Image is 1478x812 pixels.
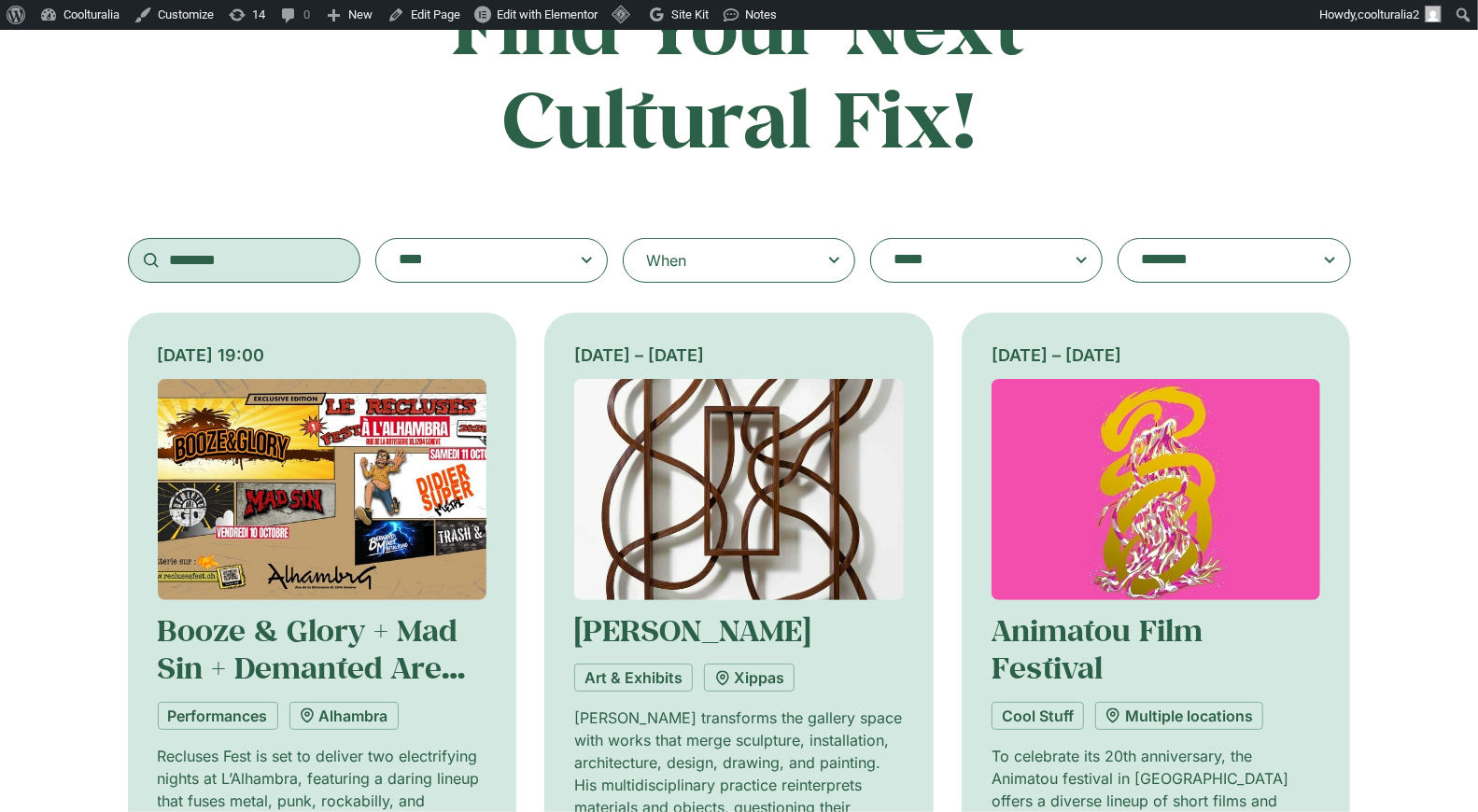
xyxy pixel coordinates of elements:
a: Art & Exhibits [574,664,693,692]
a: Alhambra [289,702,399,730]
span: Site Kit [671,7,709,21]
textarea: Search [1141,247,1290,273]
a: Cool Stuff [992,702,1084,730]
img: Coolturalia - BOOZE & GLORY+ MAD SIN + DEMANTED ARE GO [158,379,487,600]
div: When [646,249,686,272]
div: [DATE] – [DATE] [992,343,1321,368]
a: Animatou Film Festival [992,610,1203,687]
span: Edit with Elementor [497,7,598,21]
div: [DATE] – [DATE] [574,343,904,368]
a: Xippas [704,664,795,692]
img: Coolturalia - Animatou [992,379,1321,600]
a: [PERSON_NAME] [574,610,810,650]
a: Performances [158,702,278,730]
div: [DATE] 19:00 [158,343,487,368]
span: coolturalia2 [1358,7,1419,21]
img: Coolturalia - Pablo Reinoso [574,379,904,600]
textarea: Search [399,247,548,273]
textarea: Search [894,247,1043,273]
a: Booze & Glory + Mad Sin + Demanted Are Go [158,610,466,725]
